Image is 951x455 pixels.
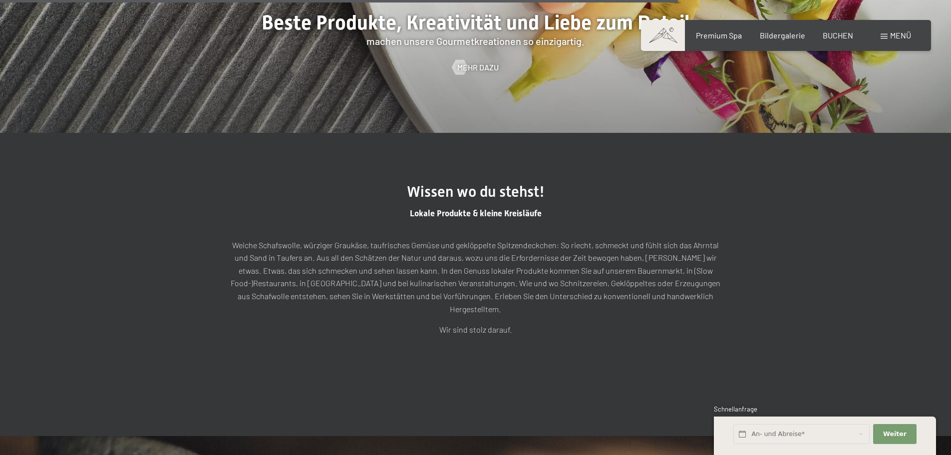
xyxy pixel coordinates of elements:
[873,424,916,445] button: Weiter
[696,30,742,40] a: Premium Spa
[410,208,542,218] span: Lokale Produkte & kleine Kreisläufe
[823,30,853,40] a: BUCHEN
[760,30,805,40] a: Bildergalerie
[457,62,499,73] span: Mehr dazu
[883,430,907,439] span: Weiter
[714,405,757,413] span: Schnellanfrage
[407,183,545,200] span: Wissen wo du stehst!
[226,239,725,316] p: Weiche Schafswolle, würziger Graukäse, taufrisches Gemüse und geklöppelte Spitzendeckchen: So rie...
[890,30,911,40] span: Menü
[226,323,725,336] p: Wir sind stolz darauf.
